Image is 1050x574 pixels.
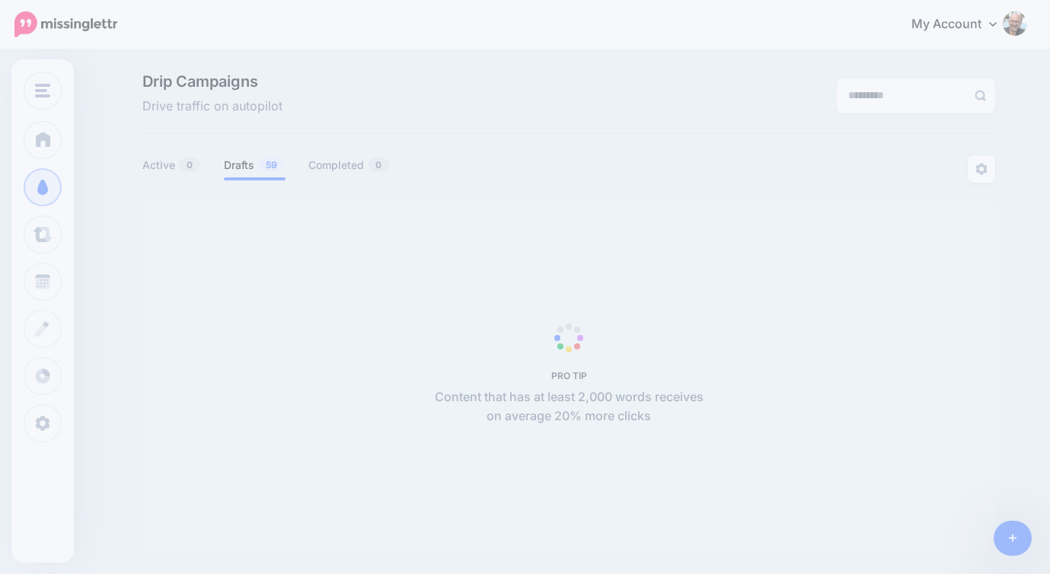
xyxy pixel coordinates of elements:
[35,84,50,97] img: menu.png
[179,158,200,172] span: 0
[368,158,389,172] span: 0
[224,156,286,174] a: Drafts59
[426,387,712,427] p: Content that has at least 2,000 words receives on average 20% more clicks
[975,90,986,101] img: search-grey-6.png
[896,6,1027,43] a: My Account
[258,158,285,172] span: 59
[426,370,712,381] h5: PRO TIP
[975,163,988,175] img: settings-grey.png
[142,74,282,89] span: Drip Campaigns
[142,97,282,116] span: Drive traffic on autopilot
[308,156,390,174] a: Completed0
[14,11,117,37] img: Missinglettr
[142,156,201,174] a: Active0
